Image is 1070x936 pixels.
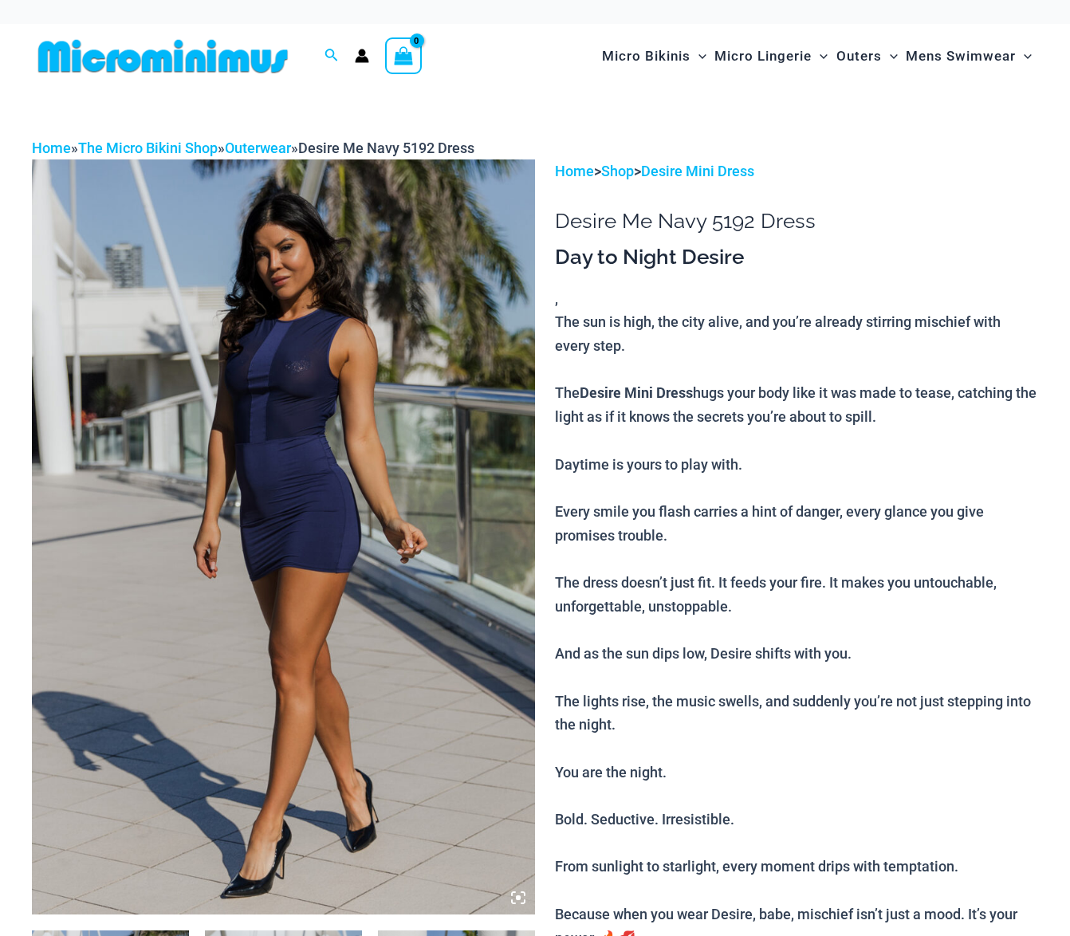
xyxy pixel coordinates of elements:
[710,32,832,81] a: Micro LingerieMenu ToggleMenu Toggle
[714,36,812,77] span: Micro Lingerie
[1016,36,1032,77] span: Menu Toggle
[32,140,71,156] a: Home
[298,140,474,156] span: Desire Me Navy 5192 Dress
[325,46,339,66] a: Search icon link
[832,32,902,81] a: OutersMenu ToggleMenu Toggle
[596,29,1038,83] nav: Site Navigation
[812,36,828,77] span: Menu Toggle
[902,32,1036,81] a: Mens SwimwearMenu ToggleMenu Toggle
[906,36,1016,77] span: Mens Swimwear
[882,36,898,77] span: Menu Toggle
[355,49,369,63] a: Account icon link
[555,159,1038,183] p: > >
[32,38,294,74] img: MM SHOP LOGO FLAT
[385,37,422,74] a: View Shopping Cart, empty
[555,209,1038,234] h1: Desire Me Navy 5192 Dress
[641,163,754,179] a: Desire Mini Dress
[555,244,1038,271] h3: Day to Night Desire
[555,163,594,179] a: Home
[32,140,474,156] span: » » »
[601,163,634,179] a: Shop
[690,36,706,77] span: Menu Toggle
[602,36,690,77] span: Micro Bikinis
[598,32,710,81] a: Micro BikinisMenu ToggleMenu Toggle
[225,140,291,156] a: Outerwear
[836,36,882,77] span: Outers
[32,159,535,914] img: Desire Me Navy 5192 Dress
[580,383,693,402] b: Desire Mini Dress
[78,140,218,156] a: The Micro Bikini Shop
